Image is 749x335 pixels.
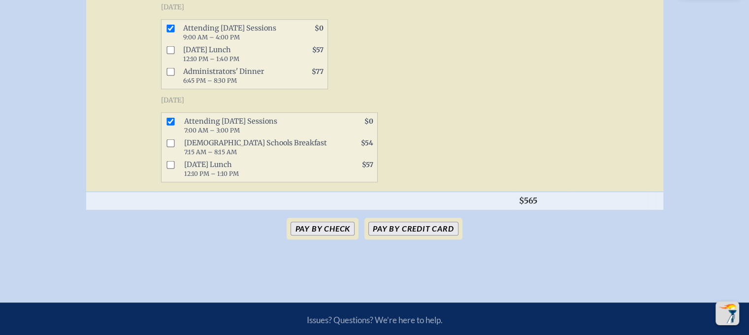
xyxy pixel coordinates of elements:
button: Scroll Top [716,301,739,325]
span: Attending [DATE] Sessions [179,22,284,43]
span: [DATE] Lunch [179,43,284,65]
span: Administrators' Dinner [179,65,284,87]
span: $77 [312,67,324,76]
span: [DATE] Lunch [180,158,334,180]
span: [DATE] [161,3,184,11]
span: 7:00 AM – 3:00 PM [184,127,240,134]
button: Pay by Check [291,222,355,235]
span: 7:15 AM – 8:15 AM [184,148,237,156]
span: $54 [361,139,373,147]
img: To the top [717,303,737,323]
span: 6:45 PM – 8:30 PM [183,77,237,84]
p: Issues? Questions? We’re here to help. [201,315,548,325]
span: 12:10 PM – 1:10 PM [184,170,239,177]
span: $57 [362,161,373,169]
span: 12:10 PM – 1:40 PM [183,55,239,63]
span: Attending [DATE] Sessions [180,115,334,136]
span: [DATE] [161,96,184,104]
span: $57 [312,46,324,54]
span: 9:00 AM – 4:00 PM [183,33,240,41]
th: $565 [515,192,570,209]
span: $0 [364,117,373,126]
span: $0 [315,24,324,33]
span: [DEMOGRAPHIC_DATA] Schools Breakfast [180,136,334,158]
button: Pay by Credit Card [368,222,458,235]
